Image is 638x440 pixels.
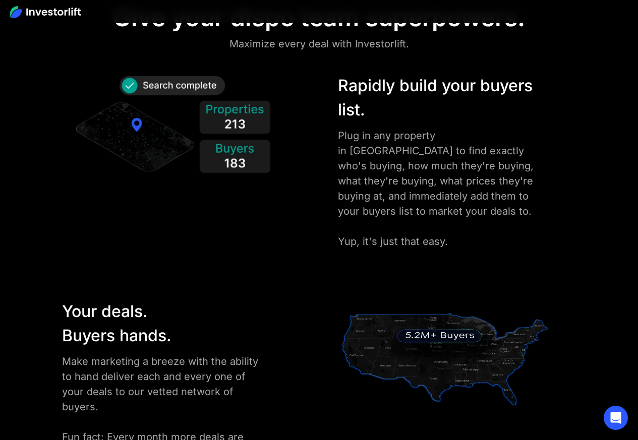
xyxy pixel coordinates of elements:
[604,406,628,430] div: Open Intercom Messenger
[229,36,409,52] div: Maximize every deal with Investorlift.
[338,74,552,122] div: Rapidly build your buyers list.
[62,299,260,348] div: Your deals. Buyers hands.
[338,128,552,249] div: Plug in any property in [GEOGRAPHIC_DATA] to find exactly who's buying, how much they're buying, ...
[113,3,525,32] div: Give your dispo team superpowers.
